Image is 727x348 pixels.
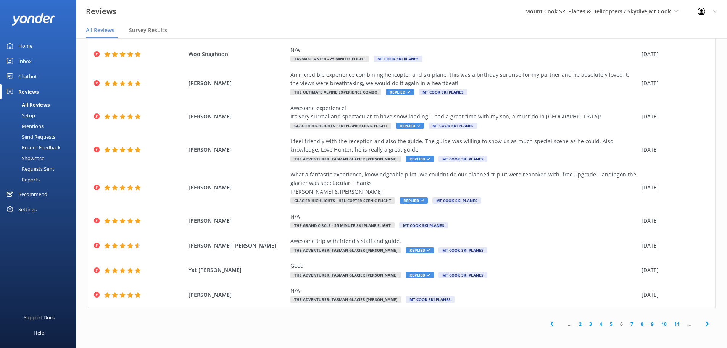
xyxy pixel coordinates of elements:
[642,291,706,299] div: [DATE]
[5,174,40,185] div: Reports
[5,110,35,121] div: Setup
[189,241,287,250] span: [PERSON_NAME] [PERSON_NAME]
[189,217,287,225] span: [PERSON_NAME]
[616,320,627,328] a: 6
[627,320,637,328] a: 7
[5,163,76,174] a: Requests Sent
[642,183,706,192] div: [DATE]
[5,99,76,110] a: All Reviews
[18,202,37,217] div: Settings
[18,38,32,53] div: Home
[5,174,76,185] a: Reports
[564,320,575,328] span: ...
[189,291,287,299] span: [PERSON_NAME]
[290,123,391,129] span: Glacier Highlights - Ski Plane Scenic Flight
[18,84,39,99] div: Reviews
[290,247,401,253] span: The Adventurer: Tasman Glacier [PERSON_NAME]
[5,153,76,163] a: Showcase
[642,266,706,274] div: [DATE]
[290,286,638,295] div: N/A
[596,320,606,328] a: 4
[525,8,671,15] span: Mount Cook Ski Planes & Helicopters / Skydive Mt.Cook
[189,79,287,87] span: [PERSON_NAME]
[290,137,638,154] div: I feel friendly with the reception and also the guide. The guide was willing to show us as much s...
[429,123,477,129] span: Mt Cook Ski Planes
[406,156,434,162] span: Replied
[86,26,114,34] span: All Reviews
[5,131,76,142] a: Send Requests
[658,320,671,328] a: 10
[5,163,54,174] div: Requests Sent
[5,142,61,153] div: Record Feedback
[400,197,428,204] span: Replied
[189,183,287,192] span: [PERSON_NAME]
[438,247,487,253] span: Mt Cook Ski Planes
[189,112,287,121] span: [PERSON_NAME]
[24,310,55,325] div: Support Docs
[642,112,706,121] div: [DATE]
[129,26,167,34] span: Survey Results
[647,320,658,328] a: 9
[642,79,706,87] div: [DATE]
[642,50,706,58] div: [DATE]
[399,222,448,228] span: Mt Cook Ski Planes
[683,320,695,328] span: ...
[290,237,638,245] div: Awesome trip with friendly staff and guide.
[290,212,638,221] div: N/A
[374,56,422,62] span: Mt Cook Ski Planes
[290,272,401,278] span: The Adventurer: Tasman Glacier [PERSON_NAME]
[290,71,638,88] div: An incredible experience combining helicopter and ski plane, this was a birthday surprise for my ...
[18,69,37,84] div: Chatbot
[5,131,55,142] div: Send Requests
[18,53,32,69] div: Inbox
[642,146,706,154] div: [DATE]
[432,197,481,204] span: Mt Cook Ski Planes
[5,99,50,110] div: All Reviews
[5,110,76,121] a: Setup
[575,320,585,328] a: 2
[5,121,44,131] div: Mentions
[290,46,638,54] div: N/A
[290,104,638,121] div: Awesome experience! It’s very surreal and spectacular to have snow landing. I had a great time wi...
[290,222,395,228] span: The Grand Circle - 55 Minute Ski plane Flight
[290,56,369,62] span: Tasman Taster - 25 minute flight
[637,320,647,328] a: 8
[419,89,467,95] span: Mt Cook Ski Planes
[189,266,287,274] span: Yat [PERSON_NAME]
[5,153,44,163] div: Showcase
[606,320,616,328] a: 5
[396,123,424,129] span: Replied
[189,146,287,154] span: [PERSON_NAME]
[290,89,381,95] span: The Ultimate Alpine Experience Combo
[406,272,434,278] span: Replied
[406,247,434,253] span: Replied
[585,320,596,328] a: 3
[406,296,455,303] span: Mt Cook Ski Planes
[438,156,487,162] span: Mt Cook Ski Planes
[290,170,638,196] div: What a fantastic experience, knowledgeable pilot. We couldnt do our planned trip ut were rebooked...
[290,197,395,204] span: Glacier Highlights - Helicopter Scenic flight
[438,272,487,278] span: Mt Cook Ski Planes
[5,142,76,153] a: Record Feedback
[642,217,706,225] div: [DATE]
[189,50,287,58] span: Woo Snaghoon
[5,121,76,131] a: Mentions
[11,13,55,26] img: yonder-white-logo.png
[642,241,706,250] div: [DATE]
[86,5,116,18] h3: Reviews
[671,320,683,328] a: 11
[290,296,401,303] span: The Adventurer: Tasman Glacier [PERSON_NAME]
[18,186,47,202] div: Recommend
[290,262,638,270] div: Good
[386,89,414,95] span: Replied
[290,156,401,162] span: The Adventurer: Tasman Glacier [PERSON_NAME]
[34,325,44,340] div: Help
